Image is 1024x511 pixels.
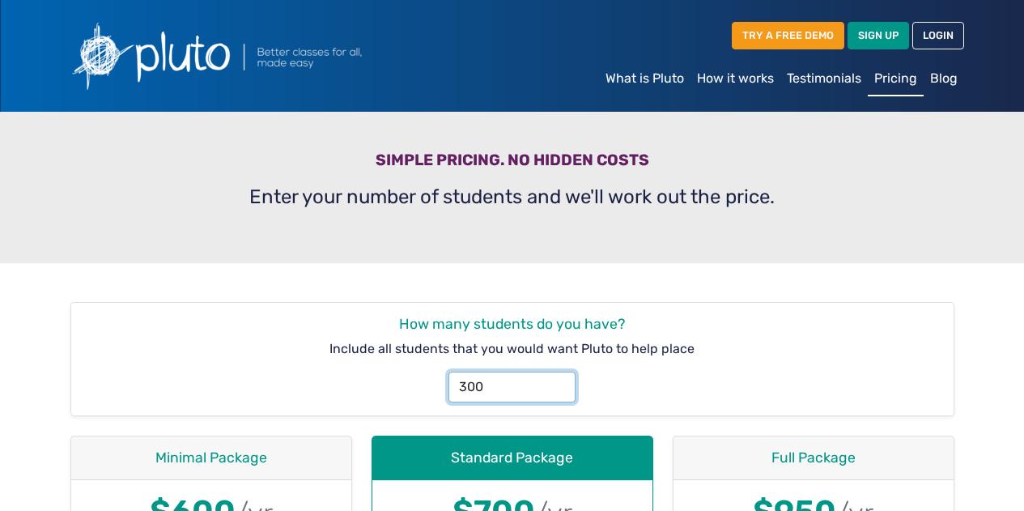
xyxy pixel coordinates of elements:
img: Pluto logo with the text Better classes for all, made easy [61,13,449,99]
p: Enter your number of students and we'll work out the price. [70,182,954,211]
a: Blog [924,62,964,95]
h3: Simple pricing. No hidden costs [70,151,954,176]
div: Include all students that you would want Pluto to help place [71,303,954,415]
a: How it works [690,62,780,95]
a: What is Pluto [599,62,690,95]
h4: Full Package [686,449,941,466]
h4: How many students do you have? [84,316,941,333]
a: TRY A FREE DEMO [732,22,844,49]
a: LOGIN [912,22,964,49]
a: SIGN UP [848,22,909,49]
a: Testimonials [780,62,868,95]
h4: Standard Package [385,449,639,466]
a: Pricing [868,62,924,96]
h4: Minimal Package [84,449,338,466]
